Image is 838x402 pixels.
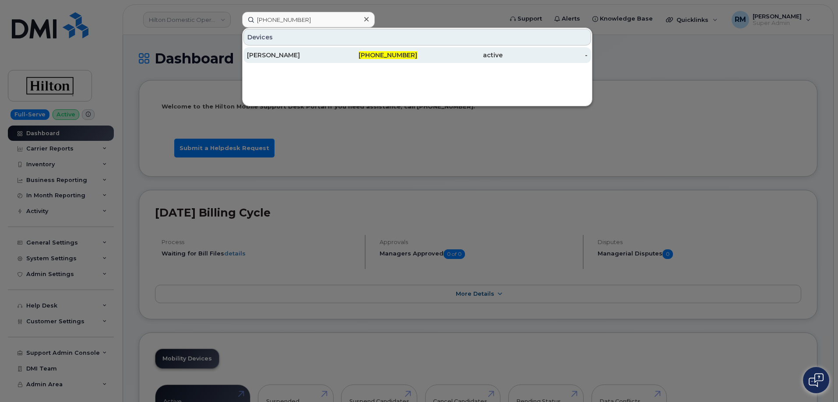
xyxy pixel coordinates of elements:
[359,51,417,59] span: [PHONE_NUMBER]
[503,51,588,59] div: -
[809,373,824,387] img: Open chat
[417,51,503,59] div: active
[247,51,332,59] div: [PERSON_NAME]
[243,29,591,45] div: Devices
[243,47,591,63] a: [PERSON_NAME][PHONE_NUMBER]active-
